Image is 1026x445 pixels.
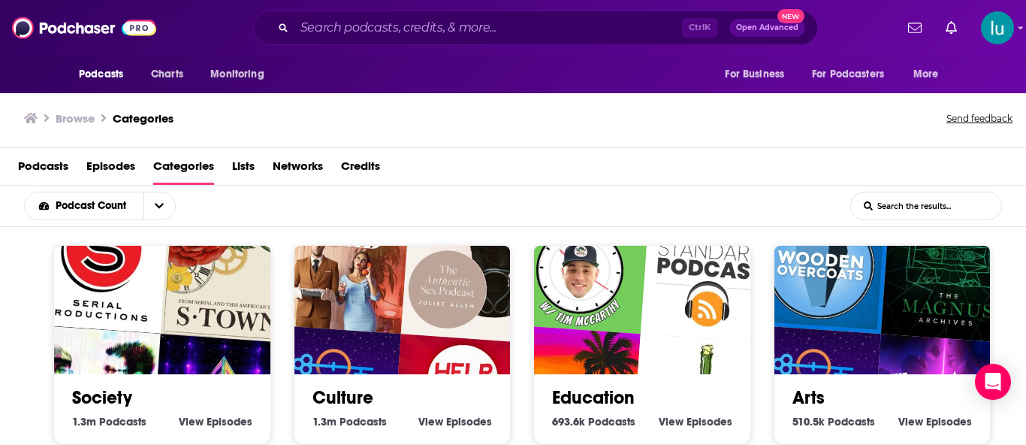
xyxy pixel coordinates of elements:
[792,386,825,409] a: Arts
[714,60,803,89] button: open menu
[588,415,635,428] span: Podcasts
[981,11,1014,44] span: Logged in as lusodano
[659,415,732,428] a: View Education Episodes
[56,111,95,126] h3: Browse
[31,195,169,334] img: Serial
[940,15,963,41] a: Show notifications dropdown
[687,415,732,428] span: Episodes
[792,415,825,428] span: 510.5k
[418,415,492,428] a: View Culture Episodes
[151,64,183,85] span: Charts
[802,60,906,89] button: open menu
[273,154,323,185] a: Networks
[751,195,889,334] img: Wooden Overcoats
[271,195,409,334] img: Your Mom & Dad
[792,415,875,428] a: 510.5k Arts Podcasts
[210,64,264,85] span: Monitoring
[942,108,1017,129] button: Send feedback
[68,60,143,89] button: open menu
[18,154,68,185] a: Podcasts
[898,415,972,428] a: View Arts Episodes
[200,60,283,89] button: open menu
[736,24,798,32] span: Open Advanced
[729,19,805,37] button: Open AdvancedNew
[552,415,585,428] span: 693.6k
[341,154,380,185] a: Credits
[207,415,252,428] span: Episodes
[812,64,884,85] span: For Podcasters
[898,415,923,428] span: View
[253,11,818,45] div: Search podcasts, credits, & more...
[312,415,387,428] a: 1.3m Culture Podcasts
[141,60,192,89] a: Charts
[913,64,939,85] span: More
[153,154,214,185] a: Categories
[312,415,336,428] span: 1.3m
[294,16,682,40] input: Search podcasts, credits, & more...
[12,14,156,42] img: Podchaser - Follow, Share and Rate Podcasts
[981,11,1014,44] button: Show profile menu
[179,415,252,428] a: View Society Episodes
[903,60,958,89] button: open menu
[72,415,96,428] span: 1.3m
[72,415,146,428] a: 1.3m Society Podcasts
[725,64,784,85] span: For Business
[56,201,131,211] span: Podcast Count
[828,415,875,428] span: Podcasts
[981,11,1014,44] img: User Profile
[926,415,972,428] span: Episodes
[79,64,123,85] span: Podcasts
[179,415,204,428] span: View
[511,195,649,334] img: 20TIMinutes: A Mental Health Podcast
[400,204,539,343] img: Authentic Sex with Juliet Allen
[641,204,779,343] img: The Bitcoin Standard Podcast
[25,201,143,211] button: open menu
[113,111,174,126] a: Categories
[682,18,717,38] span: Ctrl K
[339,415,387,428] span: Podcasts
[143,192,175,219] button: open menu
[552,386,635,409] a: Education
[161,204,299,343] img: S-Town
[72,386,132,409] a: Society
[552,415,635,428] a: 693.6k Education Podcasts
[24,192,199,220] h2: Choose List sort
[86,154,135,185] a: Episodes
[659,415,683,428] span: View
[418,415,443,428] span: View
[975,364,1011,400] div: Open Intercom Messenger
[777,9,804,23] span: New
[99,415,146,428] span: Podcasts
[446,415,492,428] span: Episodes
[312,386,373,409] a: Culture
[232,154,255,185] a: Lists
[902,15,928,41] a: Show notifications dropdown
[880,204,1018,343] img: The Magnus Archives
